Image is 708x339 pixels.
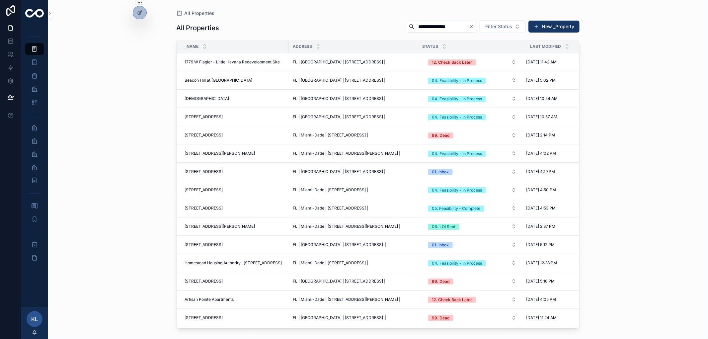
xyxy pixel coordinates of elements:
span: [DATE] 4:05 PM [526,297,556,302]
span: Homestead Housing Authority- [STREET_ADDRESS] [185,260,282,266]
a: [DATE] 11:24 AM [526,315,581,320]
span: FL | [GEOGRAPHIC_DATA] | [STREET_ADDRESS] | [293,279,385,284]
a: [STREET_ADDRESS] [185,242,285,247]
span: [DATE] 11:24 AM [526,315,557,320]
div: 12. Check Back Later [432,59,472,65]
a: 1779 W Flagler - Little Havana Redevelopment Site [185,59,285,65]
a: FL | Miami-Dade | [STREET_ADDRESS][PERSON_NAME] | [293,151,414,156]
span: FL | [GEOGRAPHIC_DATA] | [STREET_ADDRESS] | [293,114,385,120]
span: [DATE] 4:50 PM [526,187,556,193]
button: Select Button [423,184,522,196]
a: FL | [GEOGRAPHIC_DATA] | [STREET_ADDRESS] | [293,279,414,284]
a: [STREET_ADDRESS] [185,169,285,174]
span: FL | [GEOGRAPHIC_DATA] | [STREET_ADDRESS] | [293,59,385,65]
button: Select Button [423,56,522,68]
a: [DEMOGRAPHIC_DATA] [185,96,285,101]
a: [DATE] 4:02 PM [526,151,581,156]
a: FL | Miami-Dade | [STREET_ADDRESS][PERSON_NAME] | [293,224,414,229]
div: 01. Inbox [432,242,449,248]
div: 99. Dead [432,279,449,285]
a: FL | [GEOGRAPHIC_DATA] | [STREET_ADDRESS] | [293,242,414,247]
a: Beacon Hill at [GEOGRAPHIC_DATA] [185,78,285,83]
span: FL | [GEOGRAPHIC_DATA] | [STREET_ADDRESS] | [293,169,385,174]
a: Select Button [422,257,522,269]
span: FL | Miami-Dade | [STREET_ADDRESS] | [293,187,368,193]
span: [DATE] 10:54 AM [526,96,558,101]
button: Select Button [423,312,522,324]
div: 01. Inbox [432,169,449,175]
a: [DATE] 12:28 PM [526,260,581,266]
a: Select Button [422,111,522,123]
button: Select Button [423,220,522,232]
button: Select Button [423,166,522,178]
a: [DATE] 4:50 PM [526,187,581,193]
span: [STREET_ADDRESS][PERSON_NAME] [185,224,255,229]
a: Homestead Housing Authority- [STREET_ADDRESS] [185,260,285,266]
span: [DATE] 2:37 PM [526,224,555,229]
span: [STREET_ADDRESS] [185,242,223,247]
span: [DEMOGRAPHIC_DATA] [185,96,229,101]
a: [STREET_ADDRESS] [185,315,285,320]
span: FL | Miami-Dade | [STREET_ADDRESS] | [293,132,368,138]
a: [DATE] 4:19 PM [526,169,581,174]
a: Select Button [422,293,522,306]
span: [STREET_ADDRESS] [185,279,223,284]
div: 04. Feasibility - In Process [432,151,482,157]
a: FL | [GEOGRAPHIC_DATA] | [STREET_ADDRESS] | [293,114,414,120]
span: FL | [GEOGRAPHIC_DATA] | [STREET_ADDRESS] | [293,315,386,320]
span: [DATE] 10:57 AM [526,114,557,120]
span: FL | Miami-Dade | [STREET_ADDRESS][PERSON_NAME] | [293,224,400,229]
a: FL | [GEOGRAPHIC_DATA] | [STREET_ADDRESS] | [293,78,414,83]
span: Last Modified [530,44,561,49]
div: 99. Dead [432,132,449,138]
span: [STREET_ADDRESS][PERSON_NAME] [185,151,255,156]
div: 04. Feasibility - In Process [432,96,482,102]
a: Select Button [422,311,522,324]
a: [DATE] 4:05 PM [526,297,581,302]
a: Select Button [422,220,522,233]
a: Select Button [422,184,522,196]
span: [DATE] 5:16 PM [526,279,555,284]
button: Select Button [423,202,522,214]
span: [STREET_ADDRESS] [185,187,223,193]
h1: All Properties [176,23,219,33]
span: [DATE] 11:42 AM [526,59,557,65]
button: Select Button [480,20,526,33]
span: Status [422,44,438,49]
div: 06. LOI Sent [432,224,455,230]
a: [DATE] 5:02 PM [526,78,581,83]
button: Clear [469,24,477,29]
span: [STREET_ADDRESS] [185,114,223,120]
a: Select Button [422,92,522,105]
a: FL | Miami-Dade | [STREET_ADDRESS] | [293,132,414,138]
span: [STREET_ADDRESS] [185,315,223,320]
span: _Name [185,44,198,49]
span: [DATE] 2:14 PM [526,132,555,138]
button: Select Button [423,74,522,86]
div: 04. Feasibility - In Process [432,187,482,193]
div: 99. Dead [432,315,449,321]
a: New _Property [528,21,580,33]
span: Address [293,44,312,49]
button: Select Button [423,239,522,251]
a: [STREET_ADDRESS] [185,114,285,120]
a: FL | Miami-Dade | [STREET_ADDRESS] | [293,206,414,211]
a: FL | Miami-Dade | [STREET_ADDRESS][PERSON_NAME] | [293,297,414,302]
a: [DATE] 10:57 AM [526,114,581,120]
button: Select Button [423,111,522,123]
button: Select Button [423,294,522,305]
a: Select Button [422,147,522,160]
button: Select Button [423,129,522,141]
button: Select Button [423,275,522,287]
span: [DATE] 5:12 PM [526,242,555,247]
span: Filter Status [485,23,512,30]
span: [DATE] 12:28 PM [526,260,557,266]
span: [DATE] 4:19 PM [526,169,555,174]
div: 04. Feasibility - In Process [432,114,482,120]
a: [DATE] 11:42 AM [526,59,581,65]
a: [DATE] 2:14 PM [526,132,581,138]
button: Select Button [423,257,522,269]
span: Artisan Pointe Apartments [185,297,234,302]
